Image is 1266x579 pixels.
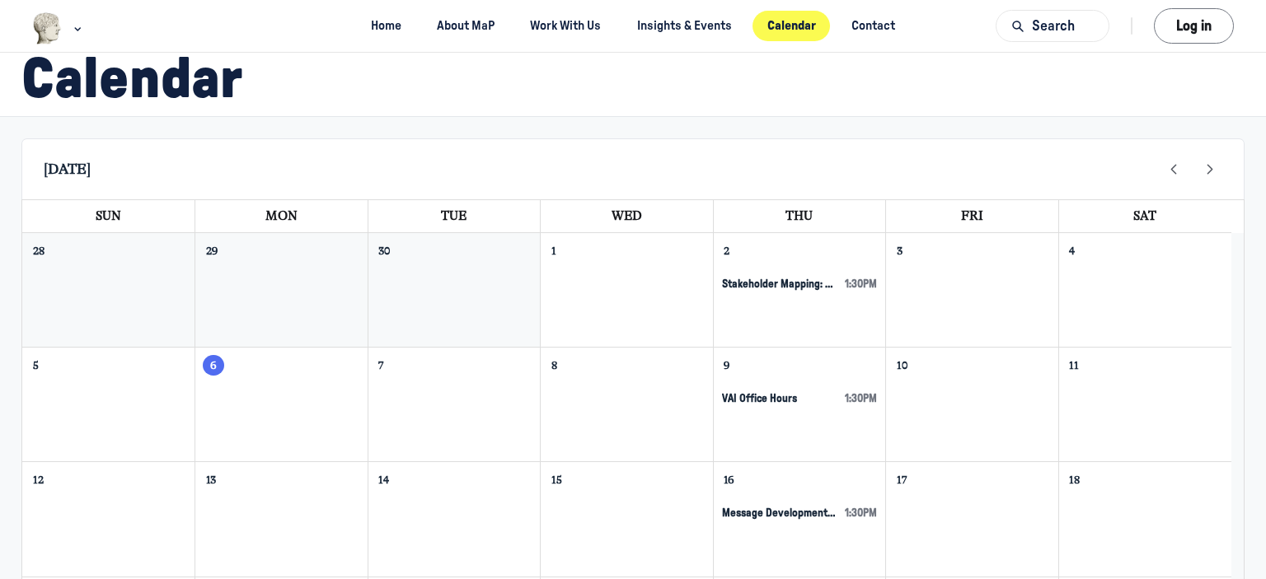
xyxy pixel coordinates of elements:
[1066,240,1078,261] a: October 4, 2025
[893,240,906,261] a: October 3, 2025
[541,348,714,462] td: October 8, 2025
[753,11,830,41] a: Calendar
[32,11,86,46] button: Museums as Progress logo
[541,462,714,577] td: October 15, 2025
[715,507,884,521] button: Event Details
[713,462,886,577] td: October 16, 2025
[203,469,219,490] a: October 13, 2025
[548,355,560,376] a: October 8, 2025
[22,233,195,348] td: September 28, 2025
[92,200,124,232] a: Sunday
[375,355,387,376] a: October 7, 2025
[1130,200,1160,232] a: Saturday
[541,233,714,348] td: October 1, 2025
[1058,462,1231,577] td: October 18, 2025
[44,161,91,179] span: [DATE]
[262,200,301,232] a: Monday
[886,348,1059,462] td: October 10, 2025
[548,469,565,490] a: October 15, 2025
[996,10,1109,42] button: Search
[1058,348,1231,462] td: October 11, 2025
[1198,156,1222,181] button: Next
[713,233,886,348] td: October 2, 2025
[1162,156,1187,181] button: Prev
[30,469,47,490] a: October 12, 2025
[375,240,393,261] a: September 30, 2025
[368,348,541,462] td: October 7, 2025
[548,240,560,261] a: October 1, 2025
[886,462,1059,577] td: October 17, 2025
[1066,355,1082,376] a: October 11, 2025
[622,11,746,41] a: Insights & Events
[715,392,884,406] button: Event Details
[720,469,737,490] a: October 16, 2025
[1066,469,1083,490] a: October 18, 2025
[516,11,616,41] a: Work With Us
[782,200,816,232] a: Thursday
[195,462,368,577] td: October 13, 2025
[886,233,1059,348] td: October 3, 2025
[715,278,884,292] button: Event Details
[720,355,733,376] a: October 9, 2025
[195,233,368,348] td: September 29, 2025
[357,11,416,41] a: Home
[893,469,910,490] a: October 17, 2025
[720,240,733,261] a: October 2, 2025
[30,355,42,376] a: October 5, 2025
[1058,233,1231,348] td: October 4, 2025
[32,12,63,44] img: Museums as Progress logo
[893,355,911,376] a: October 10, 2025
[722,507,837,521] span: Message Development & Testing Preparation [VAI Session 3]
[837,11,910,41] a: Contact
[722,392,797,406] span: VAI Office Hours
[845,392,877,406] span: 1:30pm
[845,278,877,292] span: 1:30pm
[203,240,221,261] a: September 29, 2025
[22,348,195,462] td: October 5, 2025
[845,507,877,521] span: 1:30pm
[203,355,224,376] a: October 6, 2025
[438,200,470,232] a: Tuesday
[958,200,987,232] a: Friday
[1154,8,1234,44] button: Log in
[608,200,645,232] a: Wednesday
[722,278,837,292] span: Stakeholder Mapping: Prioritizing Diverse Motivations [VAI Session 2]
[368,462,541,577] td: October 14, 2025
[21,46,1231,123] h1: Calendar
[22,462,195,577] td: October 12, 2025
[195,348,368,462] td: October 6, 2025
[375,469,392,490] a: October 14, 2025
[713,348,886,462] td: October 9, 2025
[30,240,48,261] a: September 28, 2025
[423,11,509,41] a: About MaP
[368,233,541,348] td: September 30, 2025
